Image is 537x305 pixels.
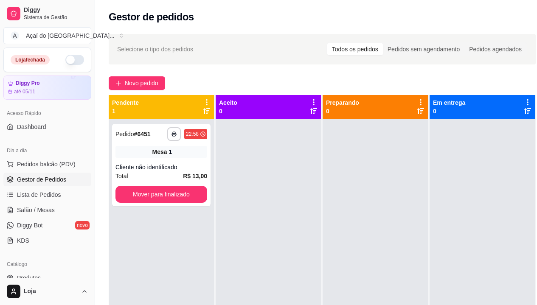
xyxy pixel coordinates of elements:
[183,173,207,179] strong: R$ 13,00
[3,157,91,171] button: Pedidos balcão (PDV)
[24,6,88,14] span: Diggy
[125,78,158,88] span: Novo pedido
[3,27,91,44] button: Select a team
[115,131,134,137] span: Pedido
[3,144,91,157] div: Dia a dia
[115,171,128,181] span: Total
[464,43,526,55] div: Pedidos agendados
[17,175,66,184] span: Gestor de Pedidos
[16,80,40,87] article: Diggy Pro
[134,131,151,137] strong: # 6451
[14,88,35,95] article: até 05/11
[17,221,43,229] span: Diggy Bot
[26,31,115,40] div: Açaí do [GEOGRAPHIC_DATA] ...
[115,163,207,171] div: Cliente não identificado
[112,107,139,115] p: 1
[3,173,91,186] a: Gestor de Pedidos
[3,281,91,302] button: Loja
[3,234,91,247] a: KDS
[65,55,84,65] button: Alterar Status
[3,203,91,217] a: Salão / Mesas
[17,206,55,214] span: Salão / Mesas
[383,43,464,55] div: Pedidos sem agendamento
[219,98,237,107] p: Aceito
[326,98,359,107] p: Preparando
[433,98,465,107] p: Em entrega
[326,107,359,115] p: 0
[186,131,199,137] div: 22:58
[11,55,50,64] div: Loja fechada
[433,107,465,115] p: 0
[3,188,91,201] a: Lista de Pedidos
[327,43,383,55] div: Todos os pedidos
[24,288,78,295] span: Loja
[3,218,91,232] a: Diggy Botnovo
[3,3,91,24] a: DiggySistema de Gestão
[115,186,207,203] button: Mover para finalizado
[117,45,193,54] span: Selecione o tipo dos pedidos
[17,123,46,131] span: Dashboard
[24,14,88,21] span: Sistema de Gestão
[3,106,91,120] div: Acesso Rápido
[3,257,91,271] div: Catálogo
[3,271,91,285] a: Produtos
[11,31,19,40] span: A
[112,98,139,107] p: Pendente
[115,80,121,86] span: plus
[109,10,194,24] h2: Gestor de pedidos
[17,236,29,245] span: KDS
[109,76,165,90] button: Novo pedido
[17,160,76,168] span: Pedidos balcão (PDV)
[219,107,237,115] p: 0
[17,274,41,282] span: Produtos
[152,148,167,156] span: Mesa
[3,120,91,134] a: Dashboard
[169,148,172,156] div: 1
[3,76,91,100] a: Diggy Proaté 05/11
[17,190,61,199] span: Lista de Pedidos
